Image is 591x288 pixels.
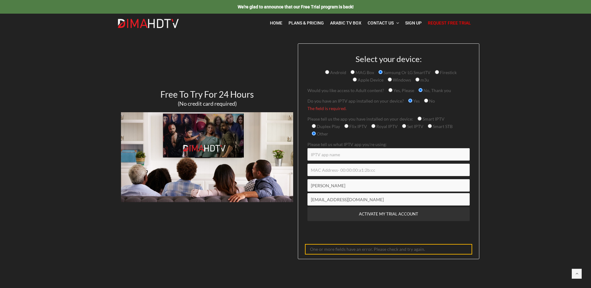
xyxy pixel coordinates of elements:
[428,124,432,128] input: Smart STB
[307,193,470,206] input: Email
[432,124,453,129] span: Smart STB
[178,100,237,107] span: (No credit card required)
[270,20,282,25] span: Home
[356,54,422,64] span: Select your device:
[307,97,470,112] p: Do you have an IPTV app installed on your device?
[307,141,470,161] p: Please tell us what IPTV app you're using:
[330,20,361,25] span: Arabic TV Box
[402,17,425,29] a: Sign Up
[351,70,355,74] input: MAG Box
[405,20,422,25] span: Sign Up
[375,124,398,129] span: Royal IPTV
[307,87,470,94] p: Would you like access to Adult content?
[267,17,285,29] a: Home
[285,17,327,29] a: Plans & Pricing
[307,207,470,221] input: ACTIVATE MY TRIAL ACCOUNT
[355,70,374,75] span: MAG Box
[357,77,383,82] span: Apple Device
[378,70,383,74] input: Samsung Or LG SmartTV
[117,19,179,29] img: Dima HDTV
[344,124,348,128] input: Flix IPTV
[307,115,470,138] p: Please tell us the app you have installed on your device:
[428,20,471,25] span: Request Free Trial
[423,88,451,93] span: No, Thank you
[383,70,431,75] span: Samsung Or LG SmartTV
[307,164,470,176] input: MAC Address- 00:00:00:a1:2b:cc
[422,116,445,122] span: Smart IPTV
[303,55,474,255] form: Contact form
[368,20,394,25] span: Contact Us
[316,124,340,129] span: Duplex Play
[419,77,429,82] span: m3u
[418,117,422,121] input: Smart IPTV
[408,99,412,103] input: Yes
[238,4,354,9] a: We're glad to announce that our Free Trial program is back!
[406,124,423,129] span: Set IPTV
[412,98,420,104] span: Yes
[371,124,375,128] input: Royal IPTV
[312,124,316,128] input: Duplex Play
[307,179,470,192] input: Name
[435,70,439,74] input: Firestick
[415,78,419,82] input: m3u
[439,70,457,75] span: Firestick
[160,89,254,100] span: Free To Try For 24 Hours
[325,70,329,74] input: Android
[419,88,423,92] input: No, Thank you
[329,70,346,75] span: Android
[307,148,470,161] input: IPTV app name
[572,269,582,279] a: Back to top
[392,77,411,82] span: Windows
[392,88,414,93] span: Yes, Please
[348,124,367,129] span: Flix IPTV
[289,20,324,25] span: Plans & Pricing
[316,131,328,136] span: Other
[307,105,470,112] span: The field is required.
[388,88,392,92] input: Yes, Please
[402,124,406,128] input: Set IPTV
[428,98,435,104] span: No
[312,131,316,135] input: Other
[353,78,357,82] input: Apple Device
[327,17,365,29] a: Arabic TV Box
[388,78,392,82] input: Windows
[425,17,474,29] a: Request Free Trial
[365,17,402,29] a: Contact Us
[424,99,428,103] input: No
[305,244,472,255] div: One or more fields have an error. Please check and try again.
